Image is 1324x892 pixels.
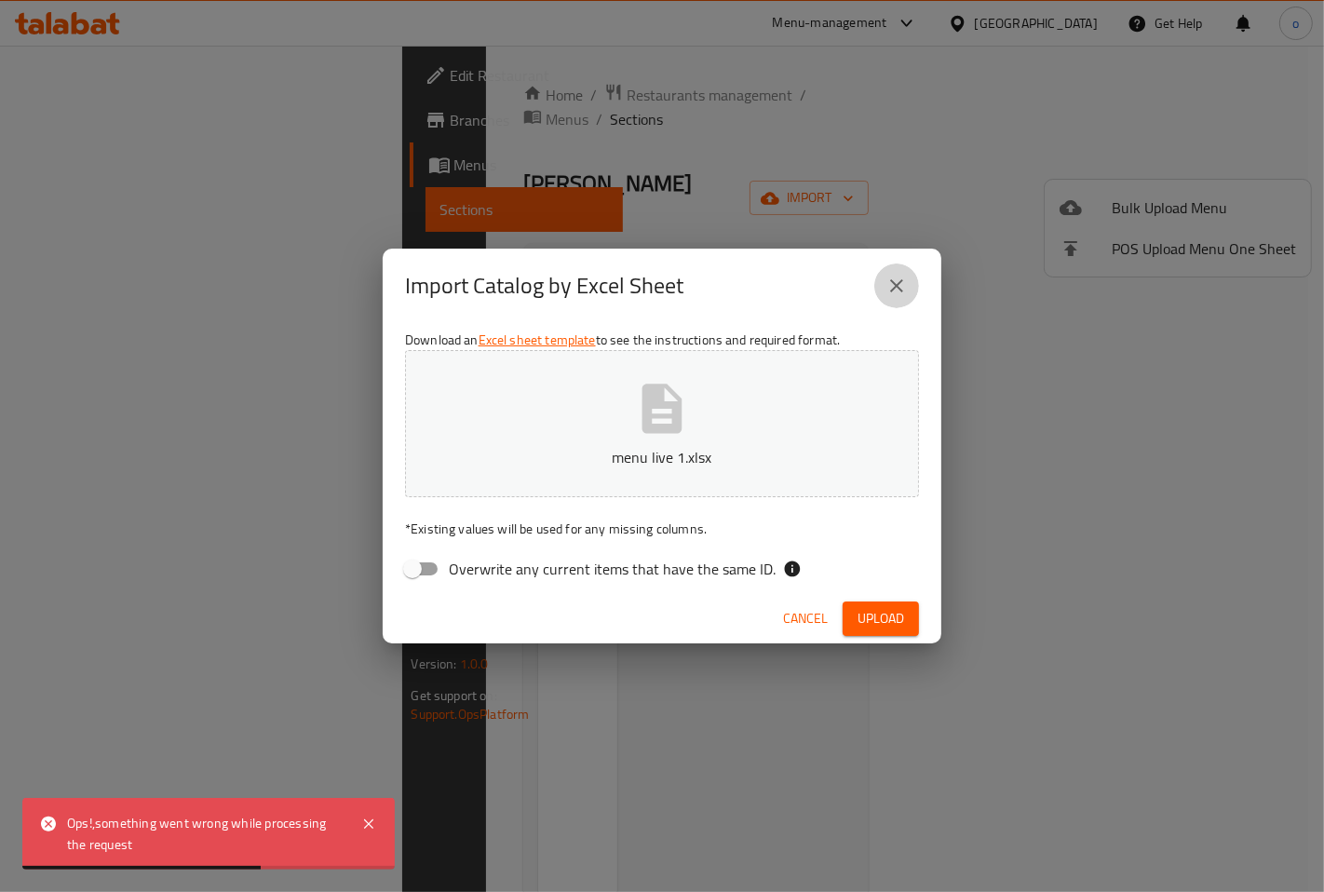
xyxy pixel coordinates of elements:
[843,601,919,636] button: Upload
[383,323,941,593] div: Download an to see the instructions and required format.
[479,328,596,352] a: Excel sheet template
[783,560,802,578] svg: If the overwrite option isn't selected, then the items that match an existing ID will be ignored ...
[405,520,919,538] p: Existing values will be used for any missing columns.
[449,558,776,580] span: Overwrite any current items that have the same ID.
[874,264,919,308] button: close
[405,350,919,497] button: menu live 1.xlsx
[434,446,890,468] p: menu live 1.xlsx
[776,601,835,636] button: Cancel
[405,271,683,301] h2: Import Catalog by Excel Sheet
[67,813,343,855] div: Ops!,something went wrong while processing the request
[858,607,904,630] span: Upload
[783,607,828,630] span: Cancel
